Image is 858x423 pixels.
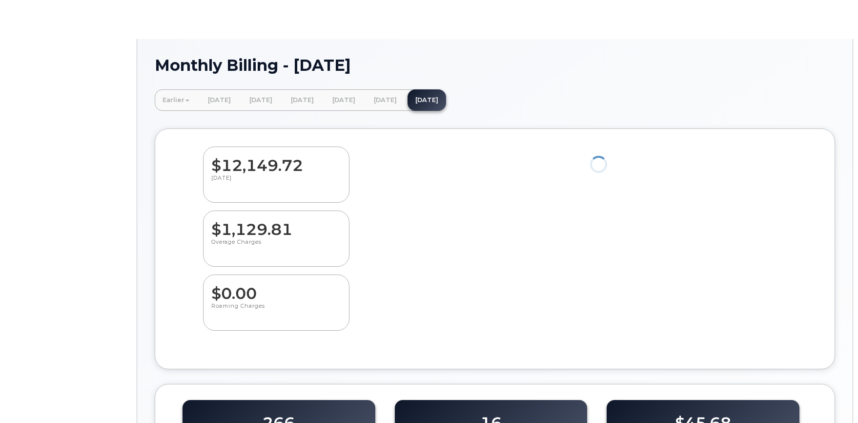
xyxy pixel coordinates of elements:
a: [DATE] [366,89,405,111]
a: [DATE] [283,89,322,111]
p: [DATE] [211,174,341,192]
a: [DATE] [242,89,280,111]
dd: $1,129.81 [211,211,341,238]
dd: $12,149.72 [211,147,341,174]
p: Roaming Charges [211,302,341,320]
a: Earlier [155,89,197,111]
h1: Monthly Billing - [DATE] [155,57,835,74]
p: Overage Charges [211,238,341,256]
a: [DATE] [200,89,239,111]
a: [DATE] [325,89,363,111]
a: [DATE] [408,89,446,111]
dd: $0.00 [211,275,341,302]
